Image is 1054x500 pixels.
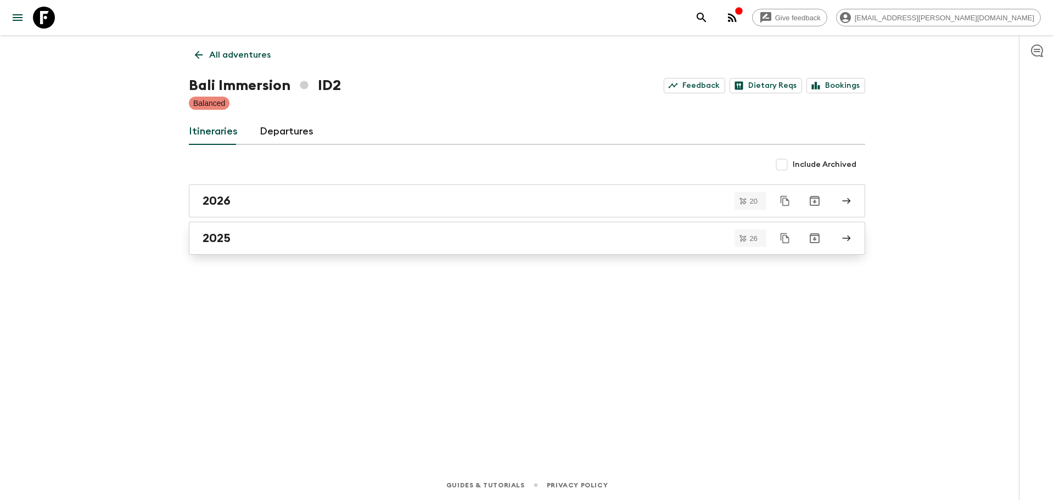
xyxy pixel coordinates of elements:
[730,78,802,93] a: Dietary Reqs
[806,78,865,93] a: Bookings
[189,184,865,217] a: 2026
[752,9,827,26] a: Give feedback
[446,479,525,491] a: Guides & Tutorials
[793,159,856,170] span: Include Archived
[189,44,277,66] a: All adventures
[691,7,713,29] button: search adventures
[189,75,341,97] h1: Bali Immersion ID2
[836,9,1041,26] div: [EMAIL_ADDRESS][PERSON_NAME][DOMAIN_NAME]
[804,190,826,212] button: Archive
[849,14,1040,22] span: [EMAIL_ADDRESS][PERSON_NAME][DOMAIN_NAME]
[260,119,313,145] a: Departures
[209,48,271,61] p: All adventures
[547,479,608,491] a: Privacy Policy
[189,119,238,145] a: Itineraries
[193,98,225,109] p: Balanced
[804,227,826,249] button: Archive
[769,14,827,22] span: Give feedback
[775,228,795,248] button: Duplicate
[7,7,29,29] button: menu
[775,191,795,211] button: Duplicate
[189,222,865,255] a: 2025
[203,231,231,245] h2: 2025
[664,78,725,93] a: Feedback
[203,194,231,208] h2: 2026
[743,198,764,205] span: 20
[743,235,764,242] span: 26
